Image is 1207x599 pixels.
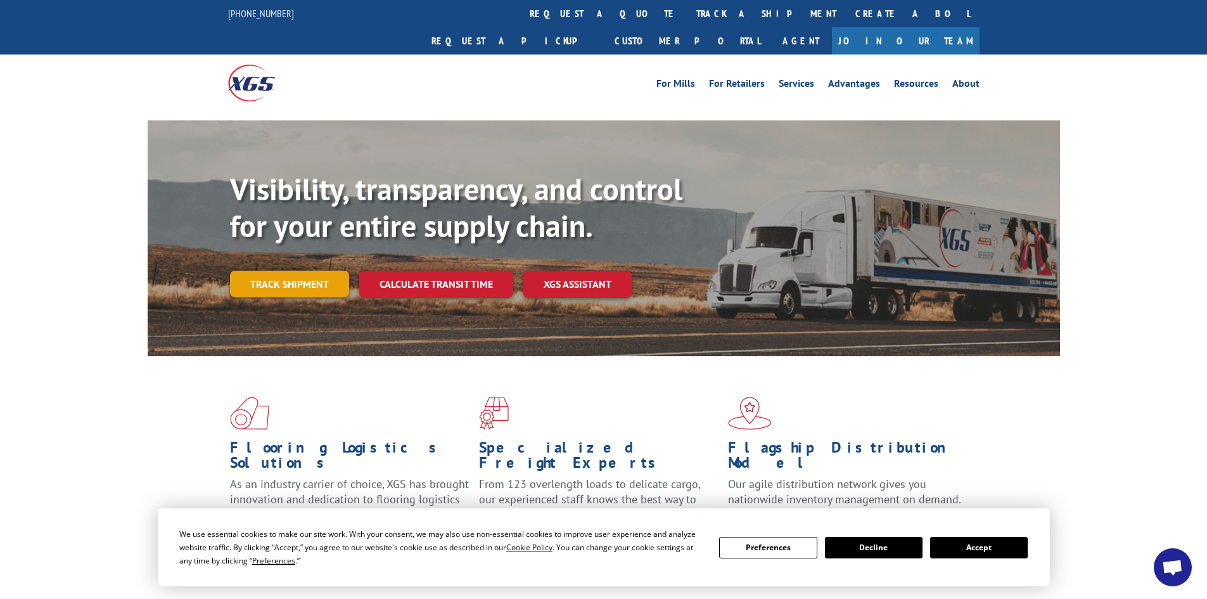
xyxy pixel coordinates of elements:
a: [PHONE_NUMBER] [228,7,294,20]
a: Calculate transit time [359,271,513,298]
b: Visibility, transparency, and control for your entire supply chain. [230,169,682,245]
a: For Retailers [709,79,765,93]
div: Cookie Consent Prompt [158,508,1050,586]
a: XGS ASSISTANT [523,271,632,298]
a: Open chat [1154,548,1192,586]
button: Preferences [719,537,817,558]
h1: Flagship Distribution Model [728,440,968,477]
img: xgs-icon-focused-on-flooring-red [479,397,509,430]
a: Join Our Team [832,27,980,55]
span: Preferences [252,555,295,566]
span: Our agile distribution network gives you nationwide inventory management on demand. [728,477,961,506]
h1: Specialized Freight Experts [479,440,718,477]
img: xgs-icon-total-supply-chain-intelligence-red [230,397,269,430]
a: For Mills [656,79,695,93]
h1: Flooring Logistics Solutions [230,440,469,477]
span: Cookie Policy [506,542,552,553]
a: About [952,79,980,93]
p: From 123 overlength loads to delicate cargo, our experienced staff knows the best way to move you... [479,477,718,533]
button: Accept [930,537,1028,558]
a: Request a pickup [422,27,605,55]
a: Resources [894,79,938,93]
button: Decline [825,537,923,558]
span: As an industry carrier of choice, XGS has brought innovation and dedication to flooring logistics... [230,477,469,522]
a: Track shipment [230,271,349,297]
img: xgs-icon-flagship-distribution-model-red [728,397,772,430]
a: Services [779,79,814,93]
div: We use essential cookies to make our site work. With your consent, we may also use non-essential ... [179,527,704,567]
a: Customer Portal [605,27,770,55]
a: Advantages [828,79,880,93]
a: Agent [770,27,832,55]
